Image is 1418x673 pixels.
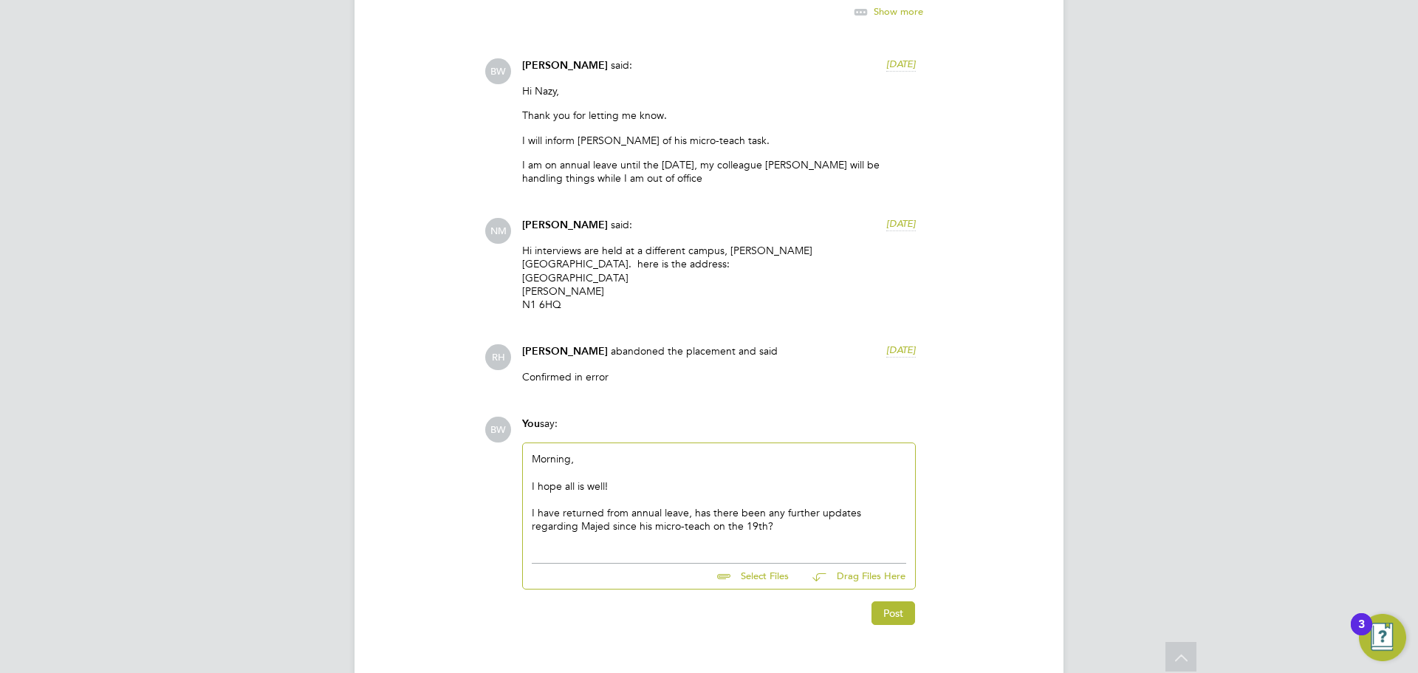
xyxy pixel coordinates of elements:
span: [PERSON_NAME] [522,59,608,72]
span: BW [485,417,511,443]
span: [PERSON_NAME] [522,219,608,231]
span: said: [611,58,632,72]
span: [PERSON_NAME] [522,345,608,358]
p: Confirmed in error [522,370,916,383]
p: Hi interviews are held at a different campus, [PERSON_NAME][GEOGRAPHIC_DATA]. here is the address... [522,244,916,311]
div: 3 [1358,624,1365,643]
p: Thank you for letting me know. [522,109,916,122]
div: say: [522,417,916,443]
button: Open Resource Center, 3 new notifications [1359,614,1406,661]
button: Post [871,601,915,625]
span: You [522,417,540,430]
div: I have returned from annual leave, has there been any further updates regarding Majed since his m... [532,506,906,533]
span: [DATE] [886,344,916,356]
p: I am on annual leave until the [DATE], my colleague [PERSON_NAME] will be handling things while I... [522,158,916,185]
p: Hi Nazy, [522,84,916,98]
span: [DATE] [886,58,916,70]
span: said: [611,218,632,231]
div: I hope all is well! [532,479,906,493]
span: NM [485,218,511,244]
button: Drag Files Here [801,561,906,592]
span: abandoned the placement and said [611,344,778,358]
span: Show more [874,5,923,18]
span: [DATE] [886,217,916,230]
span: BW [485,58,511,84]
div: Morning, [532,452,906,546]
p: I will inform [PERSON_NAME] of his micro-teach task. [522,134,916,147]
span: RH [485,344,511,370]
